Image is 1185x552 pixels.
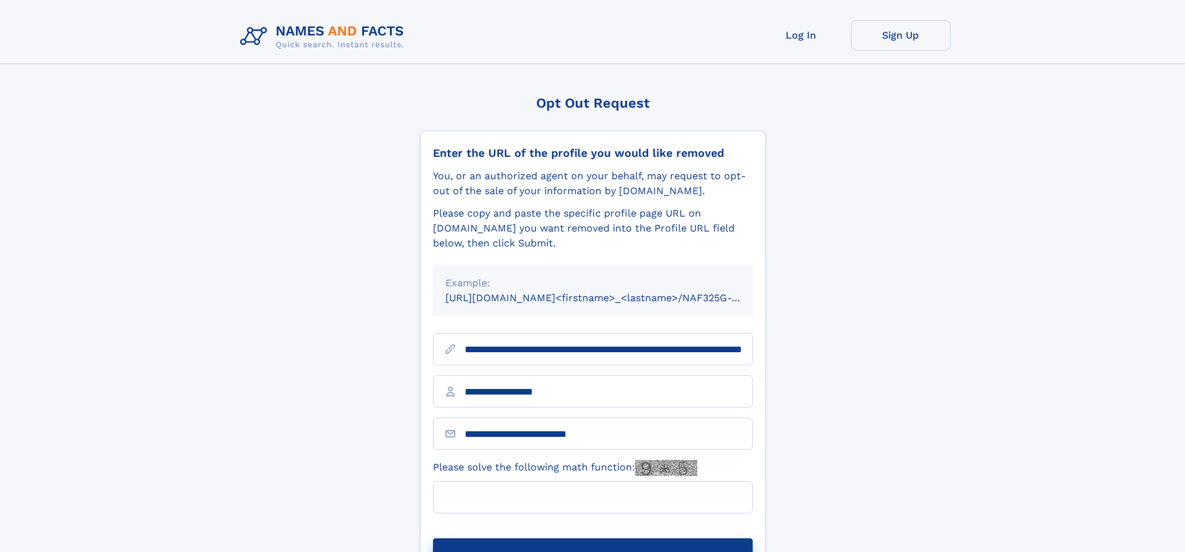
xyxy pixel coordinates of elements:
div: Enter the URL of the profile you would like removed [433,146,753,160]
div: Example: [445,276,740,291]
div: Opt Out Request [420,95,766,111]
div: Please copy and paste the specific profile page URL on [DOMAIN_NAME] you want removed into the Pr... [433,206,753,251]
a: Log In [751,20,851,50]
label: Please solve the following math function: [433,460,697,476]
img: Logo Names and Facts [235,20,414,54]
small: [URL][DOMAIN_NAME]<firstname>_<lastname>/NAF325G-xxxxxxxx [445,292,776,304]
a: Sign Up [851,20,950,50]
div: You, or an authorized agent on your behalf, may request to opt-out of the sale of your informatio... [433,169,753,199]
